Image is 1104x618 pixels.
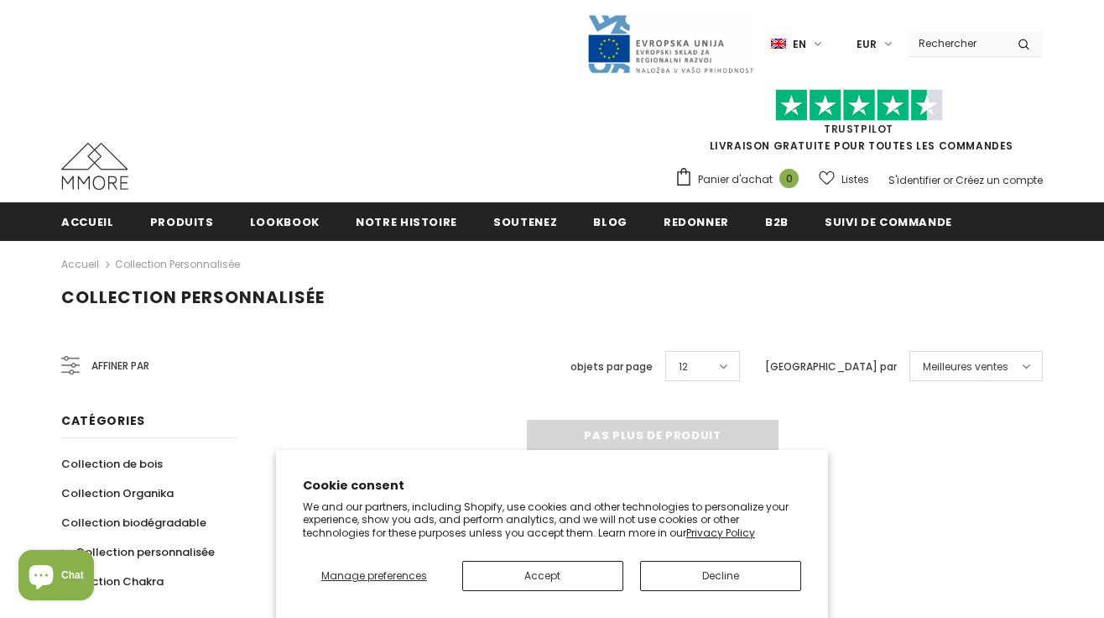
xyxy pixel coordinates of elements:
[250,202,320,240] a: Lookbook
[943,173,953,187] span: or
[640,561,801,591] button: Decline
[61,515,206,531] span: Collection biodégradable
[586,13,754,75] img: Javni Razpis
[61,254,99,275] a: Accueil
[824,122,893,136] a: TrustPilot
[91,357,149,375] span: Affiner par
[303,561,445,591] button: Manage preferences
[825,214,952,230] span: Suivi de commande
[61,202,114,240] a: Accueil
[593,202,628,240] a: Blog
[61,479,174,508] a: Collection Organika
[956,173,1043,187] a: Créez un compte
[61,485,174,501] span: Collection Organika
[493,214,557,230] span: soutenez
[686,526,755,540] a: Privacy Policy
[61,537,215,567] a: Collection personnalisée
[765,202,789,240] a: B2B
[819,165,869,194] a: Listes
[61,573,164,589] span: Collection Chakra
[13,550,99,605] inbox-online-store-chat: Shopify online store chat
[150,202,214,240] a: Produits
[857,36,877,53] span: EUR
[321,568,427,583] span: Manage preferences
[61,214,114,230] span: Accueil
[61,449,163,479] a: Collection de bois
[674,97,1043,153] span: LIVRAISON GRATUITE POUR TOUTES LES COMMANDES
[793,36,806,53] span: en
[570,359,653,375] label: objets par page
[61,143,128,190] img: Cas MMORE
[679,359,688,375] span: 12
[493,202,557,240] a: soutenez
[150,214,214,230] span: Produits
[765,214,789,230] span: B2B
[825,202,952,240] a: Suivi de commande
[76,544,215,560] span: Collection personnalisée
[909,31,1005,55] input: Search Site
[771,37,786,51] img: i-lang-1.png
[664,202,729,240] a: Redonner
[61,567,164,596] a: Collection Chakra
[841,171,869,188] span: Listes
[779,169,799,188] span: 0
[923,359,1008,375] span: Meilleures ventes
[61,456,163,472] span: Collection de bois
[250,214,320,230] span: Lookbook
[593,214,628,230] span: Blog
[664,214,729,230] span: Redonner
[765,359,897,375] label: [GEOGRAPHIC_DATA] par
[775,89,943,122] img: Faites confiance aux étoiles pilotes
[61,412,145,429] span: Catégories
[356,202,457,240] a: Notre histoire
[303,477,801,495] h2: Cookie consent
[61,508,206,537] a: Collection biodégradable
[462,561,623,591] button: Accept
[356,214,457,230] span: Notre histoire
[698,171,773,188] span: Panier d'achat
[303,500,801,540] p: We and our partners, including Shopify, use cookies and other technologies to personalize your ex...
[586,36,754,50] a: Javni Razpis
[674,167,807,192] a: Panier d'achat 0
[61,285,325,309] span: Collection personnalisée
[115,257,240,271] a: Collection personnalisée
[888,173,940,187] a: S'identifier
